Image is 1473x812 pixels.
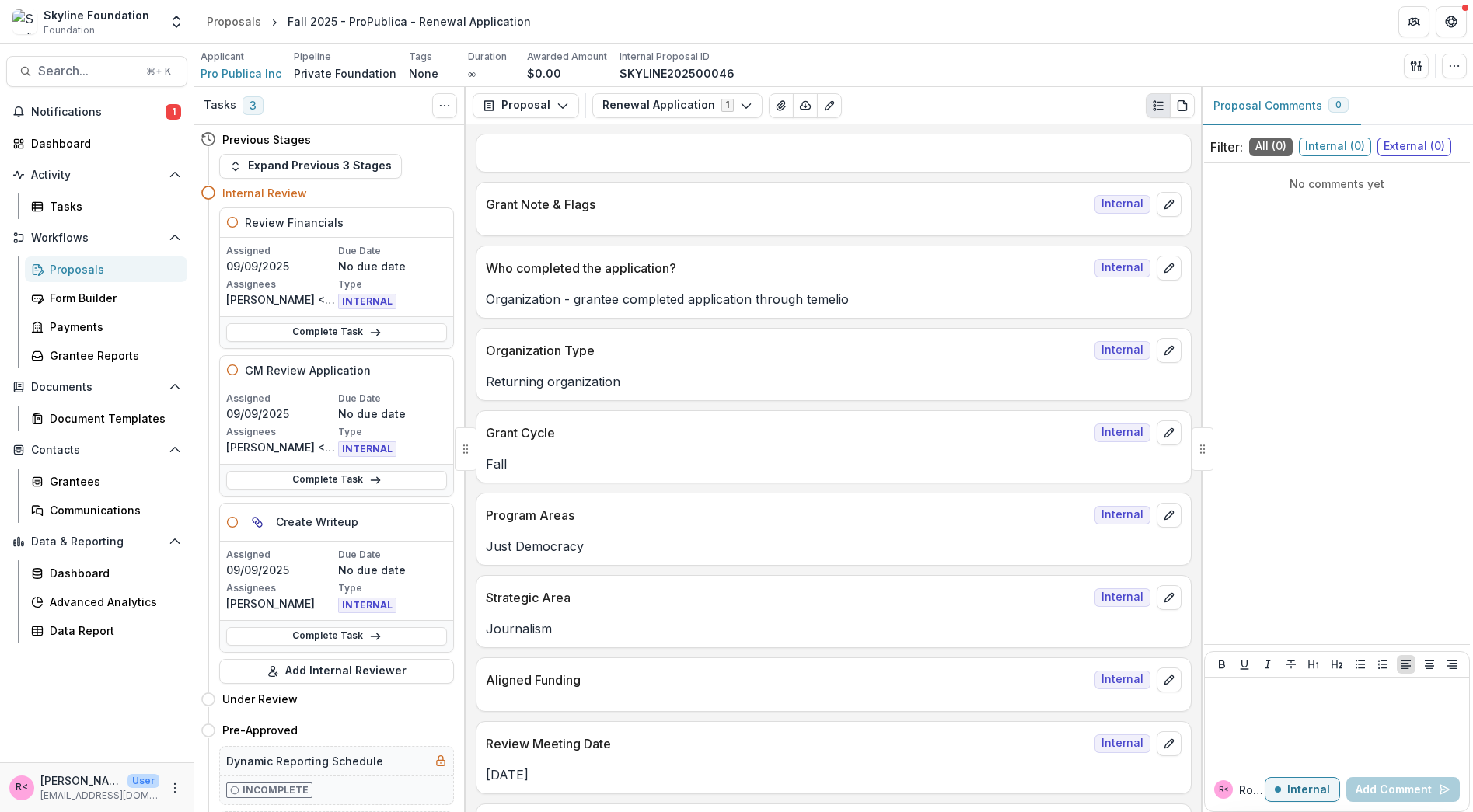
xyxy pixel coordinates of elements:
[294,50,331,64] p: Pipeline
[486,671,1088,689] p: Aligned Funding
[527,50,607,64] p: Awarded Amount
[226,753,383,769] h5: Dynamic Reporting Schedule
[6,56,187,87] button: Search...
[50,502,175,518] div: Communications
[201,65,281,82] a: Pro Publica Inc
[769,93,794,118] button: View Attached Files
[25,406,187,431] a: Document Templates
[25,589,187,615] a: Advanced Analytics
[1328,655,1346,674] button: Heading 2
[468,65,476,82] p: ∞
[486,455,1182,473] p: Fall
[338,244,447,258] p: Due Date
[226,562,335,578] p: 09/09/2025
[222,131,311,148] h4: Previous Stages
[276,514,358,530] h5: Create Writeup
[1443,655,1461,674] button: Align Right
[338,277,447,291] p: Type
[486,734,1088,753] p: Review Meeting Date
[1282,655,1300,674] button: Strike
[527,65,561,82] p: $0.00
[338,441,396,457] span: INTERNAL
[44,7,149,23] div: Skyline Foundation
[486,259,1088,277] p: Who completed the application?
[592,93,763,118] button: Renewal Application1
[226,392,335,406] p: Assigned
[219,154,402,179] button: Expand Previous 3 Stages
[127,774,159,788] p: User
[245,362,371,378] h5: GM Review Application
[226,439,335,455] p: [PERSON_NAME] <[PERSON_NAME][EMAIL_ADDRESS][DOMAIN_NAME]>
[1213,655,1231,674] button: Bold
[338,392,447,406] p: Due Date
[166,779,184,797] button: More
[473,93,579,118] button: Proposal
[222,722,298,738] h4: Pre-Approved
[166,6,187,37] button: Open entity switcher
[31,535,162,549] span: Data & Reporting
[25,497,187,523] a: Communications
[226,406,335,422] p: 09/09/2025
[25,560,187,586] a: Dashboard
[1157,585,1182,610] button: edit
[143,63,174,80] div: ⌘ + K
[409,50,432,64] p: Tags
[50,347,175,364] div: Grantee Reports
[486,341,1088,360] p: Organization Type
[1258,655,1277,674] button: Italicize
[1157,338,1182,363] button: edit
[16,782,28,793] div: Rose Brookhouse <rose@skylinefoundation.org>
[226,581,335,595] p: Assignees
[468,50,507,64] p: Duration
[226,627,447,646] a: Complete Task
[338,548,447,562] p: Due Date
[226,548,335,562] p: Assigned
[40,789,159,803] p: [EMAIL_ADDRESS][DOMAIN_NAME]
[1157,420,1182,445] button: edit
[1304,655,1323,674] button: Heading 1
[31,169,162,182] span: Activity
[12,9,37,34] img: Skyline Foundation
[226,595,335,612] p: [PERSON_NAME]
[1420,655,1439,674] button: Align Center
[207,13,261,30] div: Proposals
[1146,93,1171,118] button: Plaintext view
[222,185,307,201] h4: Internal Review
[50,198,175,214] div: Tasks
[1157,667,1182,692] button: edit
[226,277,335,291] p: Assignees
[25,314,187,340] a: Payments
[6,529,187,554] button: Open Data & Reporting
[245,510,270,535] button: View dependent tasks
[1210,176,1464,192] p: No comments yet
[338,294,396,309] span: INTERNAL
[620,65,735,82] p: SKYLINE202500046
[31,232,162,245] span: Workflows
[1249,138,1293,156] span: All ( 0 )
[486,372,1182,391] p: Returning organization
[201,10,537,33] nav: breadcrumb
[1377,138,1451,156] span: External ( 0 )
[486,290,1182,308] p: Organization - grantee completed application through temelio
[409,65,438,82] p: None
[486,765,1182,784] p: [DATE]
[1398,6,1429,37] button: Partners
[226,291,335,308] p: [PERSON_NAME] <[PERSON_NAME][EMAIL_ADDRESS][DOMAIN_NAME]>
[6,131,187,156] a: Dashboard
[226,425,335,439] p: Assignees
[1170,93,1195,118] button: PDF view
[1201,87,1361,125] button: Proposal Comments
[50,290,175,306] div: Form Builder
[226,471,447,490] a: Complete Task
[25,343,187,368] a: Grantee Reports
[31,135,175,152] div: Dashboard
[6,99,187,124] button: Notifications1
[25,285,187,311] a: Form Builder
[338,425,447,439] p: Type
[288,13,531,30] div: Fall 2025 - ProPublica - Renewal Application
[201,10,267,33] a: Proposals
[338,562,447,578] p: No due date
[1094,259,1150,277] span: Internal
[50,594,175,610] div: Advanced Analytics
[1157,192,1182,217] button: edit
